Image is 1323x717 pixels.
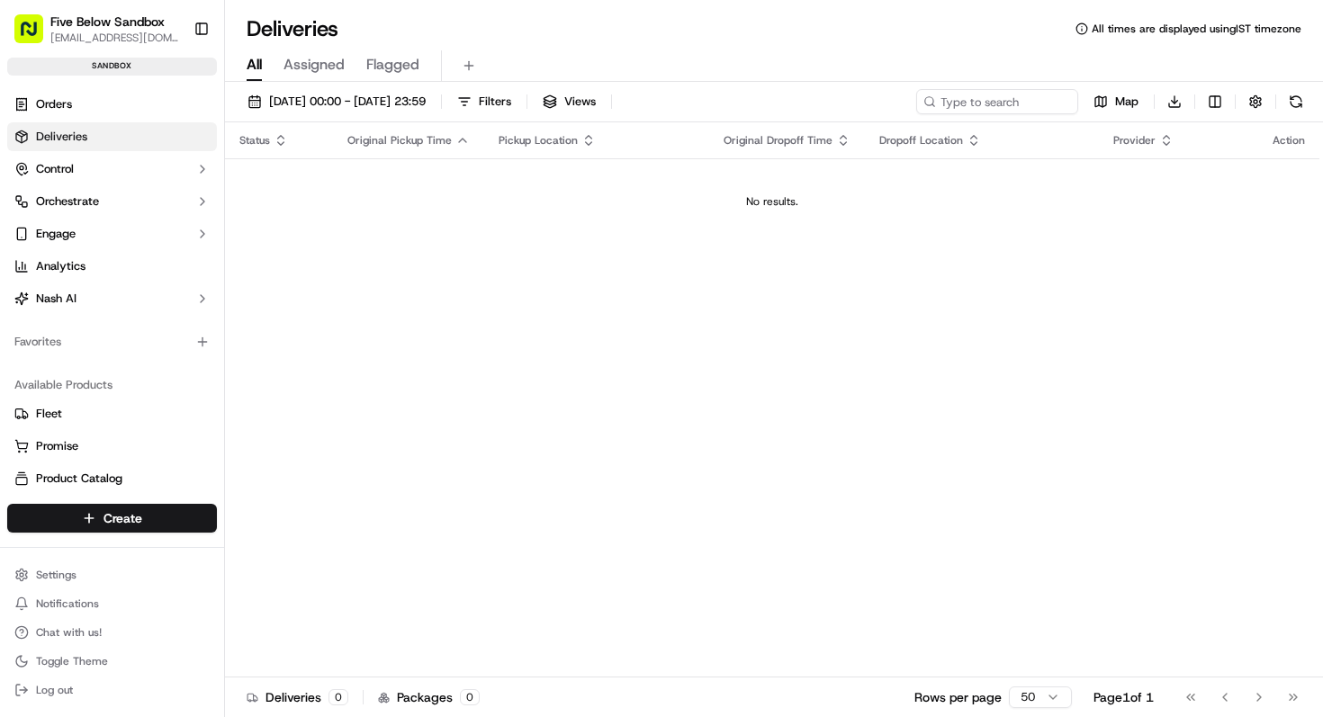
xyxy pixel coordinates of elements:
[36,291,76,307] span: Nash AI
[7,252,217,281] a: Analytics
[7,7,186,50] button: Five Below Sandbox[EMAIL_ADDRESS][DOMAIN_NAME]
[36,96,72,112] span: Orders
[7,464,217,493] button: Product Catalog
[7,432,217,461] button: Promise
[7,284,217,313] button: Nash AI
[36,226,76,242] span: Engage
[328,689,348,705] div: 0
[14,438,210,454] a: Promise
[7,90,217,119] a: Orders
[7,504,217,533] button: Create
[269,94,426,110] span: [DATE] 00:00 - [DATE] 23:59
[36,129,87,145] span: Deliveries
[50,31,179,45] button: [EMAIL_ADDRESS][DOMAIN_NAME]
[247,14,338,43] h1: Deliveries
[50,13,165,31] button: Five Below Sandbox
[1283,89,1309,114] button: Refresh
[1273,133,1305,148] div: Action
[36,625,102,640] span: Chat with us!
[1085,89,1147,114] button: Map
[36,193,99,210] span: Orchestrate
[36,471,122,487] span: Product Catalog
[499,133,578,148] span: Pickup Location
[7,591,217,616] button: Notifications
[36,568,76,582] span: Settings
[564,94,596,110] span: Views
[36,683,73,697] span: Log out
[724,133,832,148] span: Original Dropoff Time
[1092,22,1301,36] span: All times are displayed using IST timezone
[7,220,217,248] button: Engage
[232,194,1312,209] div: No results.
[7,677,217,703] button: Log out
[14,471,210,487] a: Product Catalog
[916,89,1078,114] input: Type to search
[36,258,85,274] span: Analytics
[1093,688,1154,706] div: Page 1 of 1
[36,596,99,611] span: Notifications
[239,133,270,148] span: Status
[7,399,217,428] button: Fleet
[535,89,604,114] button: Views
[247,54,262,76] span: All
[36,654,108,668] span: Toggle Theme
[449,89,519,114] button: Filters
[366,54,419,76] span: Flagged
[479,94,511,110] span: Filters
[7,562,217,587] button: Settings
[879,133,963,148] span: Dropoff Location
[460,689,480,705] div: 0
[14,406,210,422] a: Fleet
[1115,94,1138,110] span: Map
[36,438,78,454] span: Promise
[7,649,217,674] button: Toggle Theme
[1113,133,1156,148] span: Provider
[7,187,217,216] button: Orchestrate
[247,688,348,706] div: Deliveries
[103,509,142,527] span: Create
[914,688,1002,706] p: Rows per page
[283,54,345,76] span: Assigned
[7,122,217,151] a: Deliveries
[7,371,217,399] div: Available Products
[36,161,74,177] span: Control
[7,155,217,184] button: Control
[36,406,62,422] span: Fleet
[347,133,452,148] span: Original Pickup Time
[239,89,434,114] button: [DATE] 00:00 - [DATE] 23:59
[7,620,217,645] button: Chat with us!
[7,327,217,356] div: Favorites
[7,58,217,76] div: sandbox
[378,688,480,706] div: Packages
